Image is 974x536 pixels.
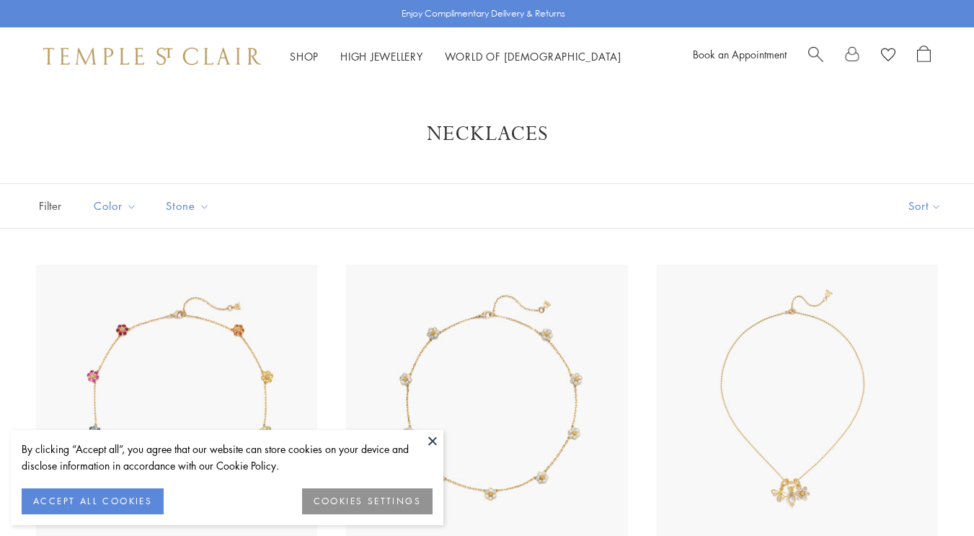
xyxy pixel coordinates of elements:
button: COOKIES SETTINGS [302,488,433,514]
a: Book an Appointment [693,47,787,61]
img: Temple St. Clair [43,48,261,65]
a: Open Shopping Bag [917,45,931,67]
iframe: Gorgias live chat messenger [902,468,960,522]
span: Color [87,197,148,215]
p: Enjoy Complimentary Delivery & Returns [402,6,565,21]
a: View Wishlist [881,45,895,67]
button: Show sort by [876,184,974,228]
button: Color [83,190,148,222]
span: Stone [159,197,221,215]
a: High JewelleryHigh Jewellery [340,49,423,63]
nav: Main navigation [290,48,621,66]
div: By clicking “Accept all”, you agree that our website can store cookies on your device and disclos... [22,441,433,474]
h1: Necklaces [58,121,916,147]
button: ACCEPT ALL COOKIES [22,488,164,514]
a: World of [DEMOGRAPHIC_DATA]World of [DEMOGRAPHIC_DATA] [445,49,621,63]
a: ShopShop [290,49,319,63]
button: Stone [155,190,221,222]
a: Search [808,45,823,67]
